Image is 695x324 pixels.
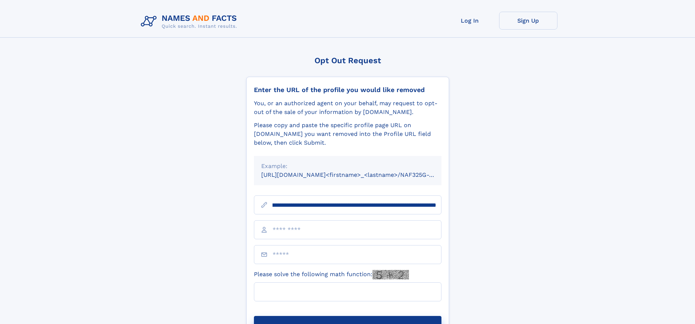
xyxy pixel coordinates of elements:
[441,12,499,30] a: Log In
[246,56,449,65] div: Opt Out Request
[254,270,409,279] label: Please solve the following math function:
[261,162,434,171] div: Example:
[261,171,455,178] small: [URL][DOMAIN_NAME]<firstname>_<lastname>/NAF325G-xxxxxxxx
[254,86,441,94] div: Enter the URL of the profile you would like removed
[254,121,441,147] div: Please copy and paste the specific profile page URL on [DOMAIN_NAME] you want removed into the Pr...
[499,12,557,30] a: Sign Up
[138,12,243,31] img: Logo Names and Facts
[254,99,441,117] div: You, or an authorized agent on your behalf, may request to opt-out of the sale of your informatio...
